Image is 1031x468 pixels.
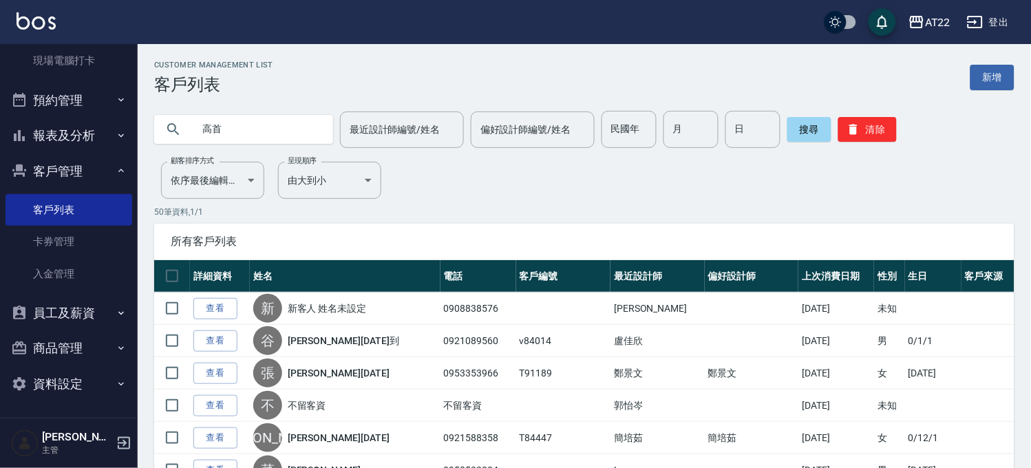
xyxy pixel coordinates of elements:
[874,292,904,325] td: 未知
[838,117,897,142] button: 清除
[250,260,440,292] th: 姓名
[874,325,904,357] td: 男
[161,162,264,199] div: 依序最後編輯時間
[440,292,516,325] td: 0908838576
[440,260,516,292] th: 電話
[278,162,381,199] div: 由大到小
[288,301,367,315] a: 新客人 姓名未設定
[190,260,250,292] th: 詳細資料
[874,422,904,454] td: 女
[798,357,874,390] td: [DATE]
[610,260,705,292] th: 最近設計師
[6,295,132,331] button: 員工及薪資
[798,390,874,422] td: [DATE]
[253,391,282,420] div: 不
[705,357,799,390] td: 鄭景文
[610,422,705,454] td: 簡培茹
[6,194,132,226] a: 客戶列表
[905,357,961,390] td: [DATE]
[440,357,516,390] td: 0953353966
[6,330,132,366] button: 商品管理
[288,334,399,348] a: [PERSON_NAME][DATE]到
[787,117,831,142] button: 搜尋
[874,357,904,390] td: 女
[869,8,896,36] button: save
[288,431,390,445] a: [PERSON_NAME][DATE]
[705,422,799,454] td: 簡培茹
[610,325,705,357] td: 盧佳欣
[6,153,132,189] button: 客戶管理
[193,363,237,384] a: 查看
[253,423,282,452] div: [PERSON_NAME]
[516,422,611,454] td: T84447
[798,260,874,292] th: 上次消費日期
[193,298,237,319] a: 查看
[798,292,874,325] td: [DATE]
[874,260,904,292] th: 性別
[193,427,237,449] a: 查看
[6,258,132,290] a: 入金管理
[6,83,132,118] button: 預約管理
[440,390,516,422] td: 不留客資
[171,235,998,248] span: 所有客戶列表
[961,10,1014,35] button: 登出
[6,118,132,153] button: 報表及分析
[171,156,214,166] label: 顧客排序方式
[253,294,282,323] div: 新
[798,422,874,454] td: [DATE]
[961,260,1014,292] th: 客戶來源
[905,422,961,454] td: 0/12/1
[903,8,956,36] button: AT22
[516,260,611,292] th: 客戶編號
[6,45,132,76] a: 現場電腦打卡
[253,359,282,387] div: 張
[17,12,56,30] img: Logo
[288,366,390,380] a: [PERSON_NAME][DATE]
[154,61,273,70] h2: Customer Management List
[253,326,282,355] div: 谷
[610,390,705,422] td: 郭怡岑
[42,430,112,444] h5: [PERSON_NAME]
[516,357,611,390] td: T91189
[288,398,326,412] a: 不留客資
[6,366,132,402] button: 資料設定
[798,325,874,357] td: [DATE]
[154,75,273,94] h3: 客戶列表
[440,422,516,454] td: 0921588358
[440,325,516,357] td: 0921089560
[925,14,950,31] div: AT22
[193,111,322,148] input: 搜尋關鍵字
[516,325,611,357] td: v84014
[970,65,1014,90] a: 新增
[610,292,705,325] td: [PERSON_NAME]
[11,429,39,457] img: Person
[705,260,799,292] th: 偏好設計師
[154,206,1014,218] p: 50 筆資料, 1 / 1
[288,156,317,166] label: 呈現順序
[6,226,132,257] a: 卡券管理
[42,444,112,456] p: 主管
[193,395,237,416] a: 查看
[610,357,705,390] td: 鄭景文
[874,390,904,422] td: 未知
[193,330,237,352] a: 查看
[905,325,961,357] td: 0/1/1
[905,260,961,292] th: 生日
